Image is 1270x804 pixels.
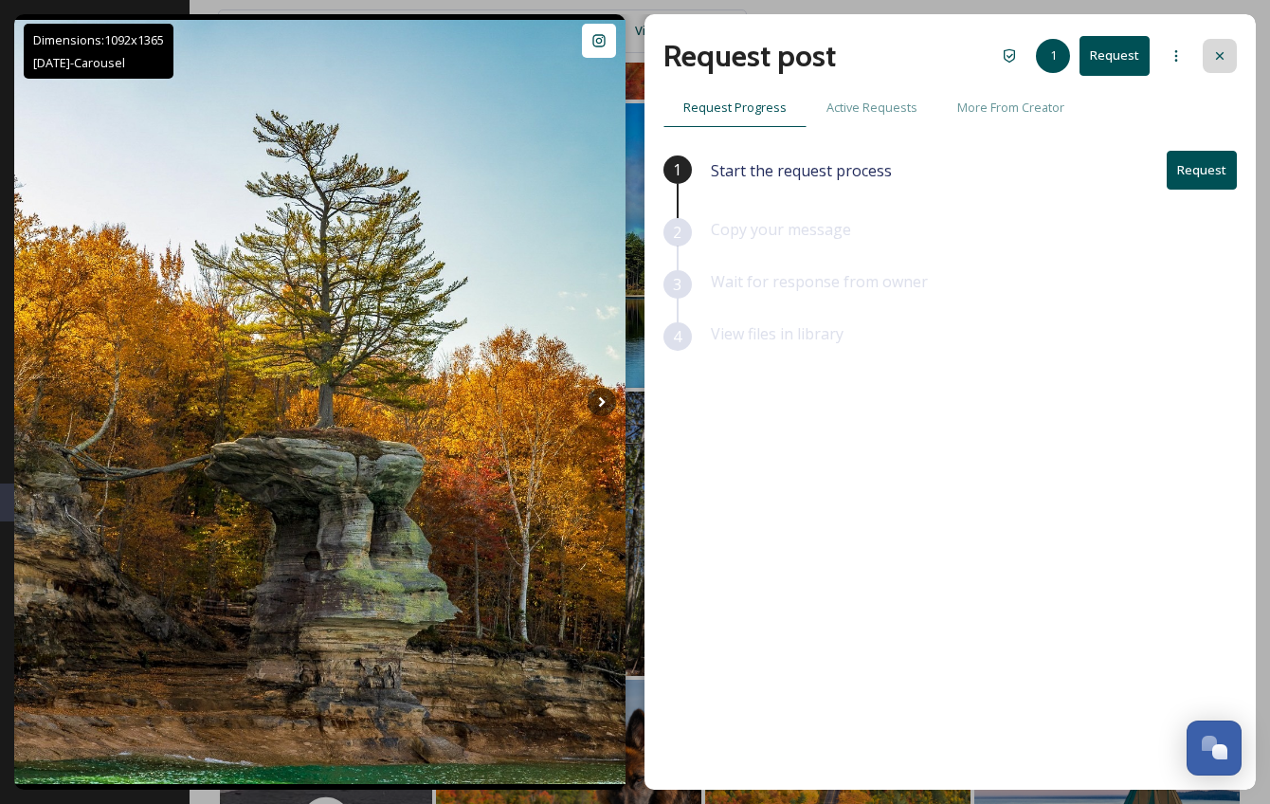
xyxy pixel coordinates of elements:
span: 2 [673,221,681,244]
span: Wait for response from owner [711,271,928,292]
span: [DATE] - Carousel [33,54,125,71]
span: Dimensions: 1092 x 1365 [33,31,164,48]
img: Munising is THE spot for a fall getaway. 🍁 Hike colorful trails, cruise glowing Pictured Rocks cl... [14,20,626,784]
span: Request Progress [683,99,787,117]
span: More From Creator [957,99,1064,117]
span: Active Requests [826,99,917,117]
button: Request [1167,151,1237,190]
span: 3 [673,273,681,296]
span: Start the request process [711,159,892,182]
button: Open Chat [1187,721,1242,776]
button: Request [1079,36,1150,75]
span: View files in library [711,323,844,344]
h2: Request post [663,33,836,79]
span: 4 [673,325,681,348]
span: Copy your message [711,219,851,240]
span: 1 [673,158,681,181]
span: 1 [1050,46,1057,64]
